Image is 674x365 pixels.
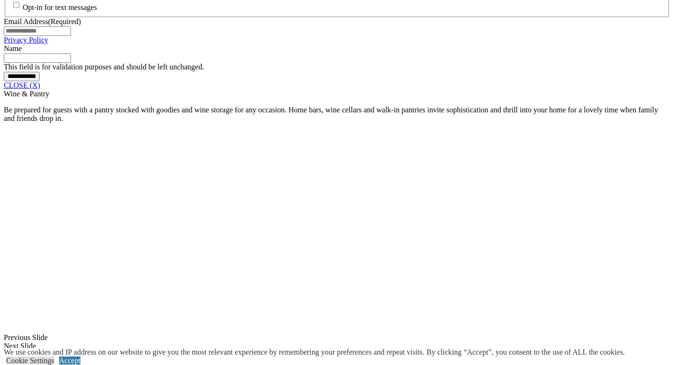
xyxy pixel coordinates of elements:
div: We use cookies and IP address on our website to give you the most relevant experience by remember... [4,348,625,357]
div: Previous Slide [4,333,670,342]
span: Wine & Pantry [4,90,49,98]
div: Next Slide [4,342,670,350]
p: Be prepared for guests with a pantry stocked with goodies and wine storage for any occasion. Home... [4,106,670,123]
label: Opt-in for text messages [23,3,97,11]
span: (Required) [48,17,81,25]
div: This field is for validation purposes and should be left unchanged. [4,63,670,71]
a: Accept [59,357,80,365]
a: Cookie Settings [6,357,54,365]
label: Email Address [4,17,81,25]
label: Name [4,44,22,52]
a: CLOSE (X) [4,81,40,89]
a: Privacy Policy [4,36,48,44]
